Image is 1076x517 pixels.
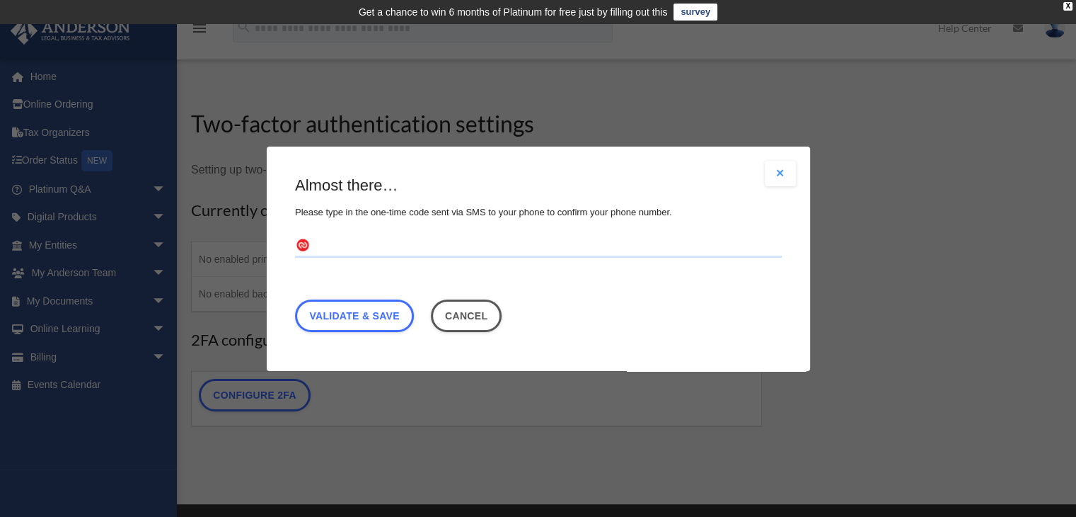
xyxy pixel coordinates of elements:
h3: Almost there… [295,175,782,197]
div: close [1063,2,1072,11]
p: Please type in the one-time code sent via SMS to your phone to confirm your phone number. [295,203,782,220]
button: Close this dialog window [430,299,502,331]
a: Validate & Save [295,299,414,331]
div: Get a chance to win 6 months of Platinum for free just by filling out this [359,4,668,21]
button: Close modal [765,161,796,186]
a: survey [673,4,717,21]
